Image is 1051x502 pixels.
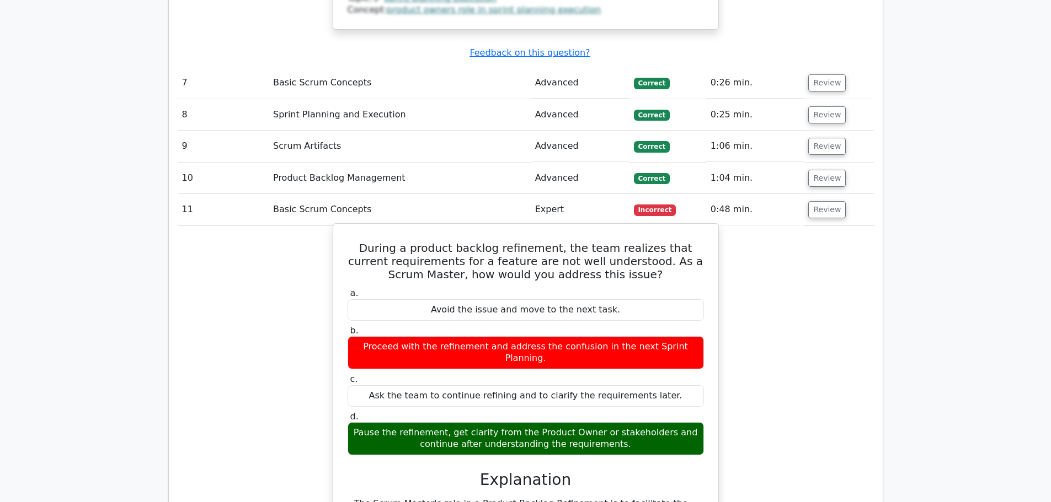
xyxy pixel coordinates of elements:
[178,194,269,225] td: 11
[531,163,629,194] td: Advanced
[634,204,676,215] span: Incorrect
[531,99,629,131] td: Advanced
[348,299,704,321] div: Avoid the issue and move to the next task.
[808,74,846,91] button: Review
[348,4,704,16] div: Concept:
[348,336,704,369] div: Proceed with the refinement and address the confusion in the next Sprint Planning.
[269,194,531,225] td: Basic Scrum Concepts
[706,99,804,131] td: 0:25 min.
[350,411,359,422] span: d.
[808,201,846,218] button: Review
[354,471,697,489] h3: Explanation
[808,138,846,155] button: Review
[808,170,846,187] button: Review
[269,99,531,131] td: Sprint Planning and Execution
[706,194,804,225] td: 0:48 min.
[470,47,590,58] a: Feedback on this question?
[706,131,804,162] td: 1:06 min.
[350,288,359,298] span: a.
[269,67,531,99] td: Basic Scrum Concepts
[634,141,670,152] span: Correct
[706,163,804,194] td: 1:04 min.
[634,173,670,184] span: Correct
[634,78,670,89] span: Correct
[706,67,804,99] td: 0:26 min.
[531,194,629,225] td: Expert
[178,131,269,162] td: 9
[178,163,269,194] td: 10
[348,385,704,407] div: Ask the team to continue refining and to clarify the requirements later.
[346,241,705,281] h5: During a product backlog refinement, the team realizes that current requirements for a feature ar...
[178,67,269,99] td: 7
[387,4,601,15] a: product owners role in sprint planning execution
[178,99,269,131] td: 8
[269,163,531,194] td: Product Backlog Management
[350,325,359,336] span: b.
[531,131,629,162] td: Advanced
[531,67,629,99] td: Advanced
[269,131,531,162] td: Scrum Artifacts
[348,422,704,455] div: Pause the refinement, get clarity from the Product Owner or stakeholders and continue after under...
[634,110,670,121] span: Correct
[808,106,846,123] button: Review
[350,374,358,384] span: c.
